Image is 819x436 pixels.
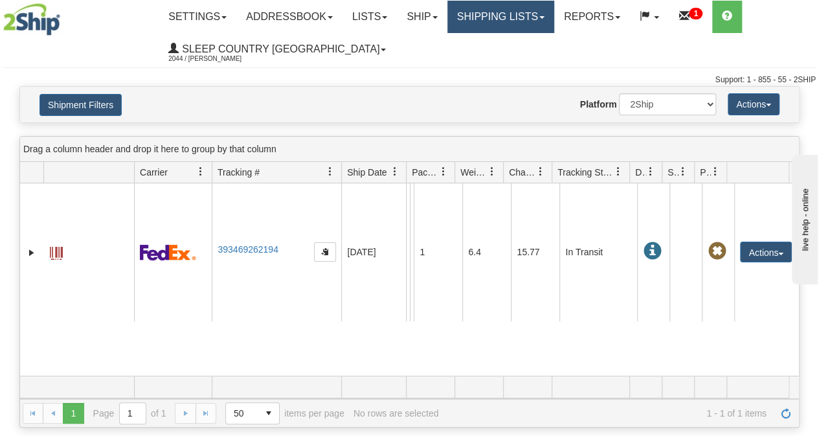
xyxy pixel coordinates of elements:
a: Shipment Issues filter column settings [672,161,694,183]
a: Tracking # filter column settings [319,161,341,183]
button: Shipment Filters [39,94,122,116]
span: Sleep Country [GEOGRAPHIC_DATA] [179,43,379,54]
img: logo2044.jpg [3,3,60,36]
td: 1 [414,183,462,321]
a: Shipping lists [447,1,554,33]
td: [DATE] [341,183,406,321]
span: Packages [412,166,439,179]
span: 50 [234,407,251,420]
a: Ship [397,1,447,33]
a: 1 [669,1,712,33]
span: items per page [225,402,344,424]
a: 393469262194 [218,244,278,255]
sup: 1 [689,8,702,19]
span: Ship Date [347,166,387,179]
button: Actions [740,242,792,262]
span: Tracking # [218,166,260,179]
span: Pickup Status [700,166,711,179]
a: Label [50,241,63,262]
a: Ship Date filter column settings [384,161,406,183]
td: [PERSON_NAME] [PERSON_NAME] CA BC [GEOGRAPHIC_DATA] V7M 2A2 [410,183,414,321]
span: Page 1 [63,403,84,424]
span: select [258,403,279,424]
a: Refresh [776,403,796,424]
span: Page of 1 [93,402,166,424]
a: Weight filter column settings [481,161,503,183]
span: Delivery Status [635,166,646,179]
td: In Transit [559,183,637,321]
a: Packages filter column settings [432,161,454,183]
span: Tracking Status [557,166,614,179]
a: Sleep Country [GEOGRAPHIC_DATA] 2044 / [PERSON_NAME] [159,33,396,65]
img: 2 - FedEx Express® [140,244,196,260]
div: No rows are selected [353,408,439,419]
a: Pickup Status filter column settings [704,161,726,183]
div: live help - online [10,11,120,21]
div: grid grouping header [20,137,799,162]
a: Expand [25,246,38,259]
td: 15.77 [511,183,559,321]
button: Actions [728,93,780,115]
span: 2044 / [PERSON_NAME] [168,52,265,65]
span: 1 - 1 of 1 items [447,408,767,419]
a: Reports [554,1,630,33]
td: 6.4 [462,183,511,321]
span: Page sizes drop down [225,402,280,424]
span: Charge [509,166,536,179]
span: Weight [460,166,488,179]
a: Tracking Status filter column settings [607,161,629,183]
a: Carrier filter column settings [190,161,212,183]
a: Settings [159,1,236,33]
button: Copy to clipboard [314,242,336,262]
span: Shipment Issues [668,166,679,179]
iframe: chat widget [789,152,818,284]
a: Delivery Status filter column settings [640,161,662,183]
td: Beco Industries Shipping department [GEOGRAPHIC_DATA] [GEOGRAPHIC_DATA] [GEOGRAPHIC_DATA] H1J 0A8 [406,183,410,321]
input: Page 1 [120,403,146,424]
div: Support: 1 - 855 - 55 - 2SHIP [3,75,816,86]
a: Lists [342,1,397,33]
span: Carrier [140,166,168,179]
label: Platform [580,98,617,111]
span: Pickup Not Assigned [708,242,726,260]
span: In Transit [643,242,661,260]
a: Addressbook [236,1,342,33]
a: Charge filter column settings [530,161,552,183]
